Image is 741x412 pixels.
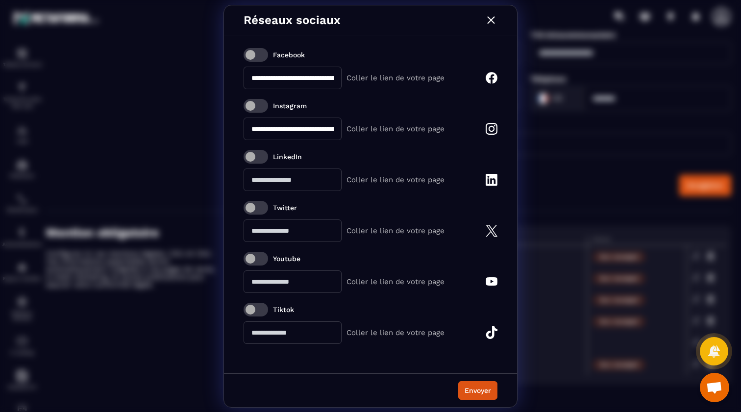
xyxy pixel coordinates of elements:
div: Envoyer [465,386,491,395]
img: linkedin-small-w.c67d805a.svg [486,174,497,186]
p: Coller le lien de votre page [346,175,445,184]
img: instagram-w.03fc5997.svg [486,123,497,135]
p: Réseaux sociaux [244,13,341,27]
img: close-w.0bb75850.svg [485,14,497,26]
p: Coller le lien de votre page [346,328,445,337]
img: tiktok-w.1849bf46.svg [486,326,497,339]
img: youtube-w.d4699799.svg [486,277,497,286]
img: twitter-w.8b702ac4.svg [486,225,497,237]
button: Envoyer [458,381,497,400]
p: Coller le lien de votre page [346,226,445,235]
p: LinkedIn [273,153,302,161]
p: Instagram [273,102,307,110]
div: Ouvrir le chat [700,373,729,402]
p: Youtube [273,255,300,263]
p: Twitter [273,204,297,212]
p: Facebook [273,51,305,59]
p: Tiktok [273,306,294,314]
p: Coller le lien de votre page [346,277,445,286]
p: Coller le lien de votre page [346,124,445,133]
img: fb-small-w.b3ce3e1f.svg [486,72,497,84]
p: Coller le lien de votre page [346,73,445,82]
